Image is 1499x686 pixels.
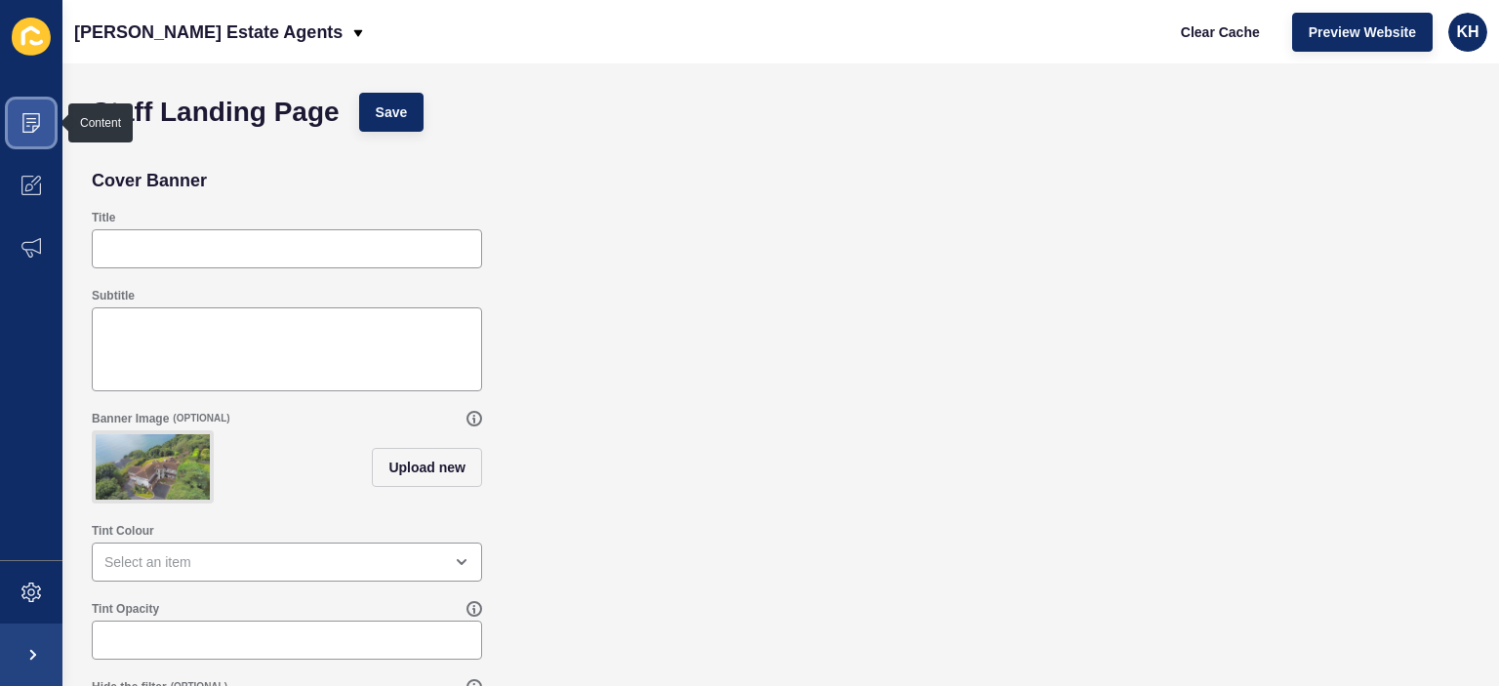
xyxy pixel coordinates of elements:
[92,523,154,539] label: Tint Colour
[1456,22,1479,42] span: KH
[92,171,207,190] h2: Cover Banner
[376,102,408,122] span: Save
[92,601,159,617] label: Tint Opacity
[92,543,482,582] div: open menu
[74,8,343,57] p: [PERSON_NAME] Estate Agents
[92,102,340,122] h1: Staff Landing Page
[1309,22,1416,42] span: Preview Website
[92,210,115,225] label: Title
[92,411,169,426] label: Banner Image
[1181,22,1260,42] span: Clear Cache
[359,93,425,132] button: Save
[96,434,210,500] img: e114a0fe2b8ced8683b59bddf8ce3f7d.jpg
[372,448,482,487] button: Upload new
[173,412,229,425] span: (OPTIONAL)
[1164,13,1276,52] button: Clear Cache
[1292,13,1433,52] button: Preview Website
[388,458,466,477] span: Upload new
[80,115,121,131] div: Content
[92,288,135,303] label: Subtitle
